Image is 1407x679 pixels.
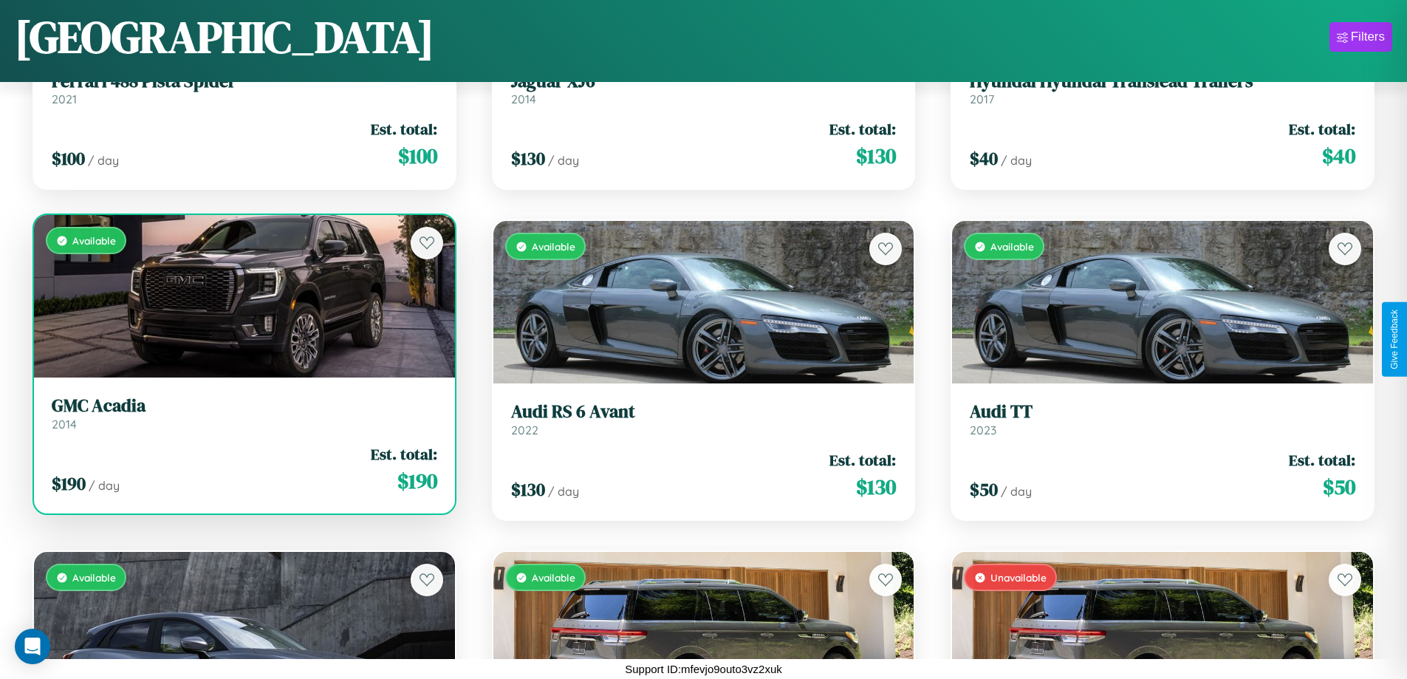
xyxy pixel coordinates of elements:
[72,234,116,247] span: Available
[1329,22,1392,52] button: Filters
[398,141,437,171] span: $ 100
[856,472,896,502] span: $ 130
[970,71,1355,92] h3: Hyundai Hyundai Translead Trailers
[1323,472,1355,502] span: $ 50
[52,417,77,431] span: 2014
[990,240,1034,253] span: Available
[15,7,434,67] h1: [GEOGRAPHIC_DATA]
[511,401,897,423] h3: Audi RS 6 Avant
[548,484,579,499] span: / day
[970,92,994,106] span: 2017
[511,477,545,502] span: $ 130
[1289,118,1355,140] span: Est. total:
[52,395,437,417] h3: GMC Acadia
[970,71,1355,107] a: Hyundai Hyundai Translead Trailers2017
[1001,153,1032,168] span: / day
[1389,310,1400,369] div: Give Feedback
[52,71,437,107] a: Ferrari 488 Pista Spider2021
[1322,141,1355,171] span: $ 40
[990,571,1047,584] span: Unavailable
[52,471,86,496] span: $ 190
[52,92,77,106] span: 2021
[970,146,998,171] span: $ 40
[625,659,782,679] p: Support ID: mfevjo9outo3vz2xuk
[52,146,85,171] span: $ 100
[88,153,119,168] span: / day
[1289,449,1355,471] span: Est. total:
[1351,30,1385,44] div: Filters
[511,92,536,106] span: 2014
[15,629,50,664] div: Open Intercom Messenger
[52,395,437,431] a: GMC Acadia2014
[397,466,437,496] span: $ 190
[511,71,897,107] a: Jaguar XJ62014
[1001,484,1032,499] span: / day
[970,423,996,437] span: 2023
[532,571,575,584] span: Available
[511,146,545,171] span: $ 130
[829,118,896,140] span: Est. total:
[829,449,896,471] span: Est. total:
[970,477,998,502] span: $ 50
[371,118,437,140] span: Est. total:
[511,423,538,437] span: 2022
[89,478,120,493] span: / day
[970,401,1355,437] a: Audi TT2023
[548,153,579,168] span: / day
[371,443,437,465] span: Est. total:
[970,401,1355,423] h3: Audi TT
[856,141,896,171] span: $ 130
[511,401,897,437] a: Audi RS 6 Avant2022
[532,240,575,253] span: Available
[72,571,116,584] span: Available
